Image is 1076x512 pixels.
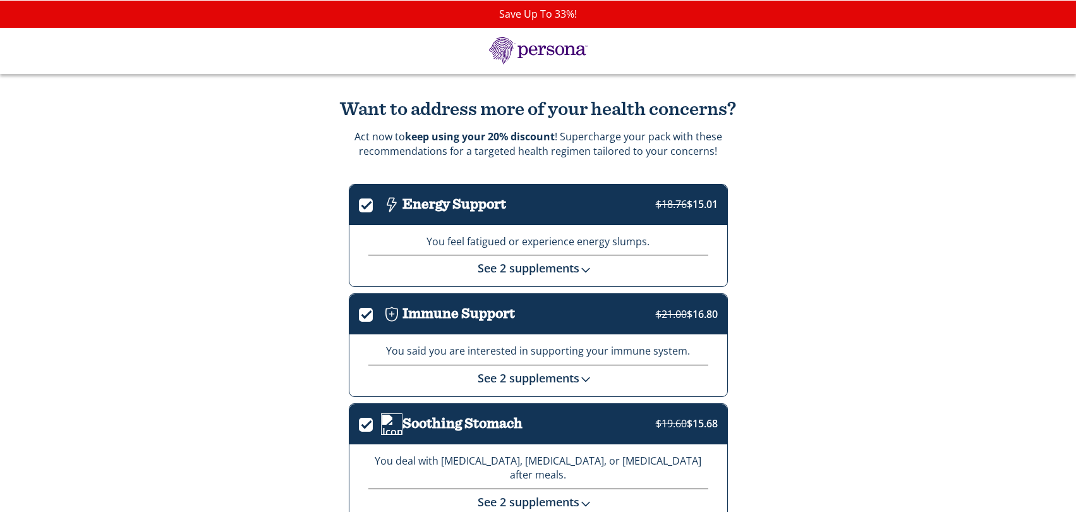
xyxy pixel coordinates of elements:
label: . [359,305,381,320]
h3: Energy Support [402,197,506,212]
p: You feel fatigued or experience energy slumps. [368,235,708,249]
a: See 2 supplements [478,370,598,386]
p: You deal with [MEDICAL_DATA], [MEDICAL_DATA], or [MEDICAL_DATA] after meals. [368,454,708,483]
h2: Want to address more of your health concerns? [317,99,759,120]
strike: $18.76 [656,197,687,211]
label: . [359,196,381,210]
img: down-chevron.svg [579,497,592,510]
span: $15.01 [656,197,718,211]
h3: Soothing Stomach [402,416,523,432]
p: You said you are interested in supporting your immune system. [368,344,708,358]
a: See 2 supplements [478,494,598,509]
strong: keep using your 20% discount [405,130,555,143]
strike: $21.00 [656,307,687,321]
span: $15.68 [656,417,718,430]
span: $16.80 [656,307,718,321]
img: Icon [381,194,402,216]
img: Persona Logo [475,37,601,64]
p: Act now to ! Supercharge your pack with these recommendations for a targeted health regimen tailo... [354,130,722,158]
img: Icon [381,303,402,325]
strike: $19.60 [656,417,687,430]
img: down-chevron.svg [579,264,592,276]
h3: Immune Support [402,306,515,322]
img: Icon [381,413,402,435]
a: See 2 supplements [478,260,598,276]
img: down-chevron.svg [579,373,592,386]
label: . [359,415,381,430]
